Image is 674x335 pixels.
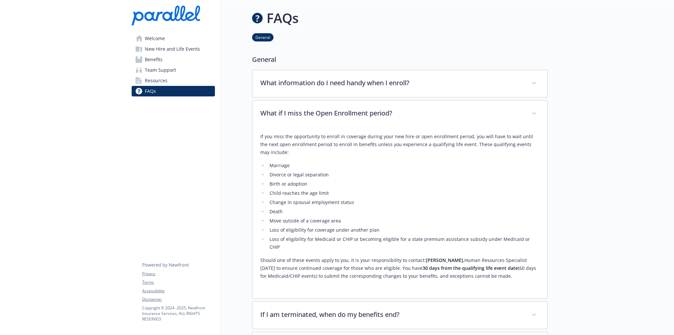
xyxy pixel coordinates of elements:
[252,302,547,329] div: If I am terminated, when do my benefits end?
[132,33,215,44] a: Welcome
[252,34,273,40] a: General
[268,171,539,179] li: Divorce or legal separation
[132,65,215,75] a: Team Support
[268,235,539,251] li: Loss of eligibility for Medicaid or CHIP or becoming eligible for a state premium assistance subs...
[268,226,539,234] li: Loss of eligibility for coverage under another plan
[145,86,156,96] span: FAQs
[268,208,539,216] li: Death
[145,75,168,86] span: Resources
[260,108,524,118] p: What if I miss the Open Enrollment period?
[260,256,539,280] p: Should one of these events apply to you, it is your responsibility to contact: Human Resources Sp...
[145,54,163,65] span: Benefits
[423,265,518,271] strong: 30 days from the qualifying life event date
[426,257,464,263] strong: [PERSON_NAME],
[142,271,215,277] a: Privacy
[267,8,298,28] h1: FAQs
[132,54,215,65] a: Benefits
[142,305,215,322] p: Copyright © 2024 - 2025 , Newfront Insurance Services, ALL RIGHTS RESERVED
[145,44,200,54] span: New Hire and Life Events
[252,100,547,127] div: What if I miss the Open Enrollment period?
[142,279,215,285] a: Terms
[260,310,524,320] p: If I am terminated, when do my benefits end?
[132,75,215,86] a: Resources
[252,55,548,64] p: General
[142,288,215,294] a: Accessibility
[142,296,215,302] a: Disclaimer
[268,217,539,225] li: Move outside of a coverage area
[260,78,524,88] p: What information do I need handy when I enroll?
[145,33,165,44] span: Welcome
[132,86,215,96] a: FAQs
[132,44,215,54] a: New Hire and Life Events
[268,189,539,197] li: Child reaches the age limit
[260,133,539,156] p: If you miss the opportunity to enroll in coverage during your new hire or open enrollment period,...
[252,127,547,298] div: What if I miss the Open Enrollment period?
[268,180,539,188] li: Birth or adoption
[145,65,176,75] span: Team Support
[268,162,539,169] li: Marriage
[268,198,539,206] li: Change in spousal employment status
[252,70,547,97] div: What information do I need handy when I enroll?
